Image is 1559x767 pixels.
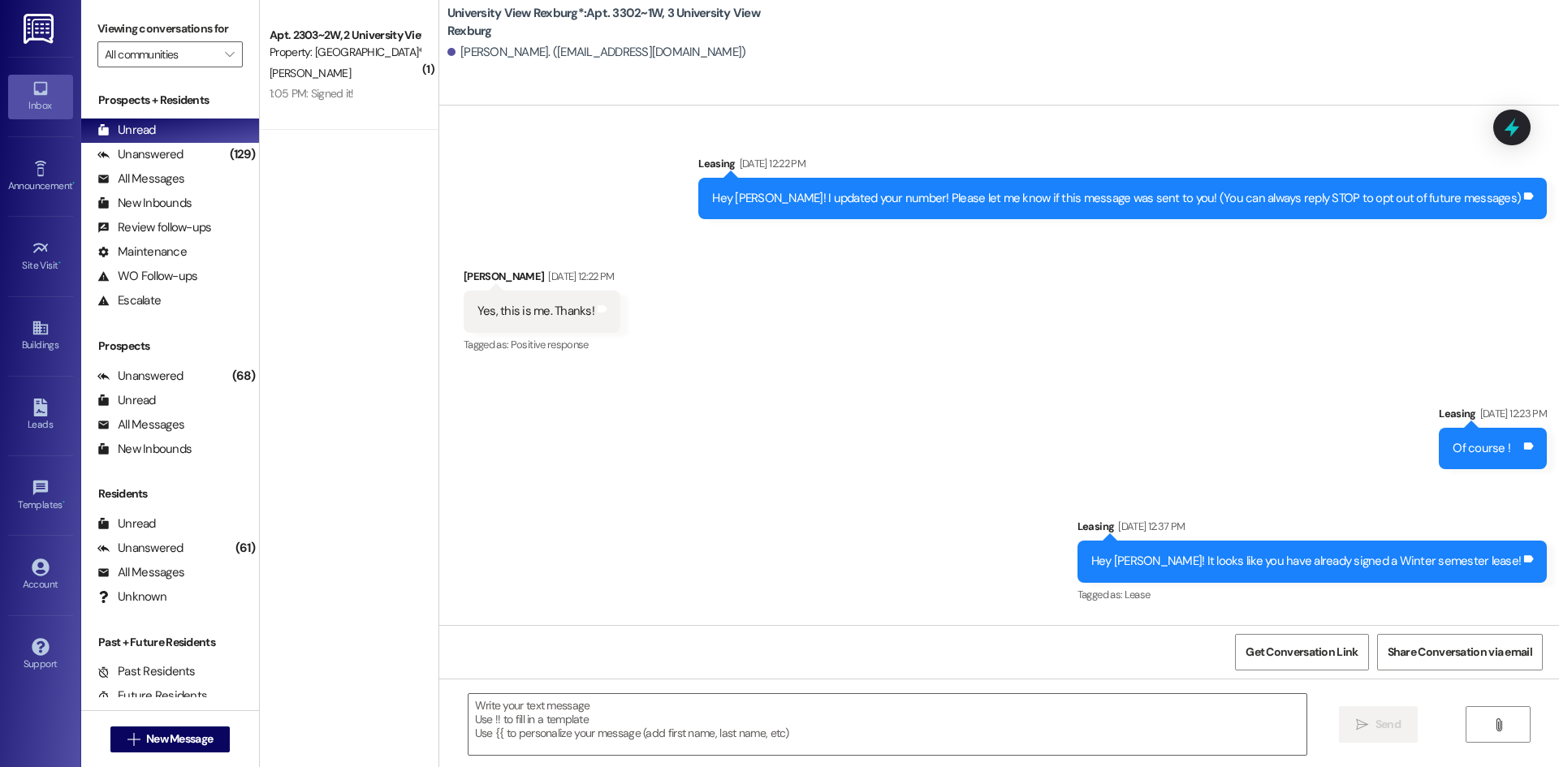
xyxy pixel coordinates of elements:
[270,86,354,101] div: 1:05 PM: Signed it!
[1091,553,1521,570] div: Hey [PERSON_NAME]! It looks like you have already signed a Winter semester lease!
[81,485,259,502] div: Residents
[270,66,351,80] span: [PERSON_NAME]
[1246,644,1358,661] span: Get Conversation Link
[81,634,259,651] div: Past + Future Residents
[97,687,207,705] div: Future Residents
[1077,583,1547,606] div: Tagged as:
[1439,405,1547,428] div: Leasing
[1235,634,1368,670] button: Get Conversation Link
[8,633,73,677] a: Support
[97,195,192,212] div: New Inbounds
[447,5,772,40] b: University View Rexburg*: Apt. 3302~1W, 3 University View Rexburg
[447,44,746,61] div: [PERSON_NAME]. ([EMAIL_ADDRESS][DOMAIN_NAME])
[270,44,420,61] div: Property: [GEOGRAPHIC_DATA]*
[544,268,614,285] div: [DATE] 12:22 PM
[97,243,187,261] div: Maintenance
[97,368,184,385] div: Unanswered
[97,564,184,581] div: All Messages
[97,515,156,532] div: Unread
[1453,440,1510,457] div: Of course !
[225,48,234,61] i: 
[1476,405,1547,422] div: [DATE] 12:23 PM
[1125,588,1151,601] span: Lease
[72,178,75,189] span: •
[110,726,231,752] button: New Message
[97,416,184,433] div: All Messages
[1492,718,1505,731] i: 
[464,333,620,356] div: Tagged as:
[81,338,259,355] div: Prospects
[146,730,213,748] span: New Message
[231,536,259,561] div: (61)
[1114,518,1185,535] div: [DATE] 12:37 PM
[97,122,156,139] div: Unread
[8,554,73,597] a: Account
[226,142,259,167] div: (129)
[81,92,259,109] div: Prospects + Residents
[105,41,217,67] input: All communities
[97,441,192,458] div: New Inbounds
[8,75,73,118] a: Inbox
[97,219,211,236] div: Review follow-ups
[8,394,73,437] a: Leads
[8,474,73,518] a: Templates •
[24,14,57,44] img: ResiDesk Logo
[97,170,184,187] div: All Messages
[712,190,1521,207] div: Hey [PERSON_NAME]! I updated your number! Please let me know if this message was sent to you! (Yo...
[97,663,196,680] div: Past Residents
[1339,706,1418,743] button: Send
[477,303,594,320] div: Yes, this is me. Thanks!
[8,235,73,278] a: Site Visit •
[97,268,197,285] div: WO Follow-ups
[97,588,166,605] div: Unknown
[97,292,161,309] div: Escalate
[270,27,420,44] div: Apt. 2303~2W, 2 University View Rexburg
[63,497,65,508] span: •
[1375,716,1401,733] span: Send
[1356,718,1368,731] i: 
[736,155,805,172] div: [DATE] 12:22 PM
[1388,644,1532,661] span: Share Conversation via email
[97,540,184,557] div: Unanswered
[228,364,259,389] div: (68)
[511,338,589,351] span: Positive response
[8,314,73,358] a: Buildings
[58,257,61,269] span: •
[698,155,1547,178] div: Leasing
[97,146,184,163] div: Unanswered
[97,392,156,409] div: Unread
[127,733,140,746] i: 
[97,16,243,41] label: Viewing conversations for
[464,268,620,291] div: [PERSON_NAME]
[1377,634,1543,670] button: Share Conversation via email
[1077,518,1547,541] div: Leasing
